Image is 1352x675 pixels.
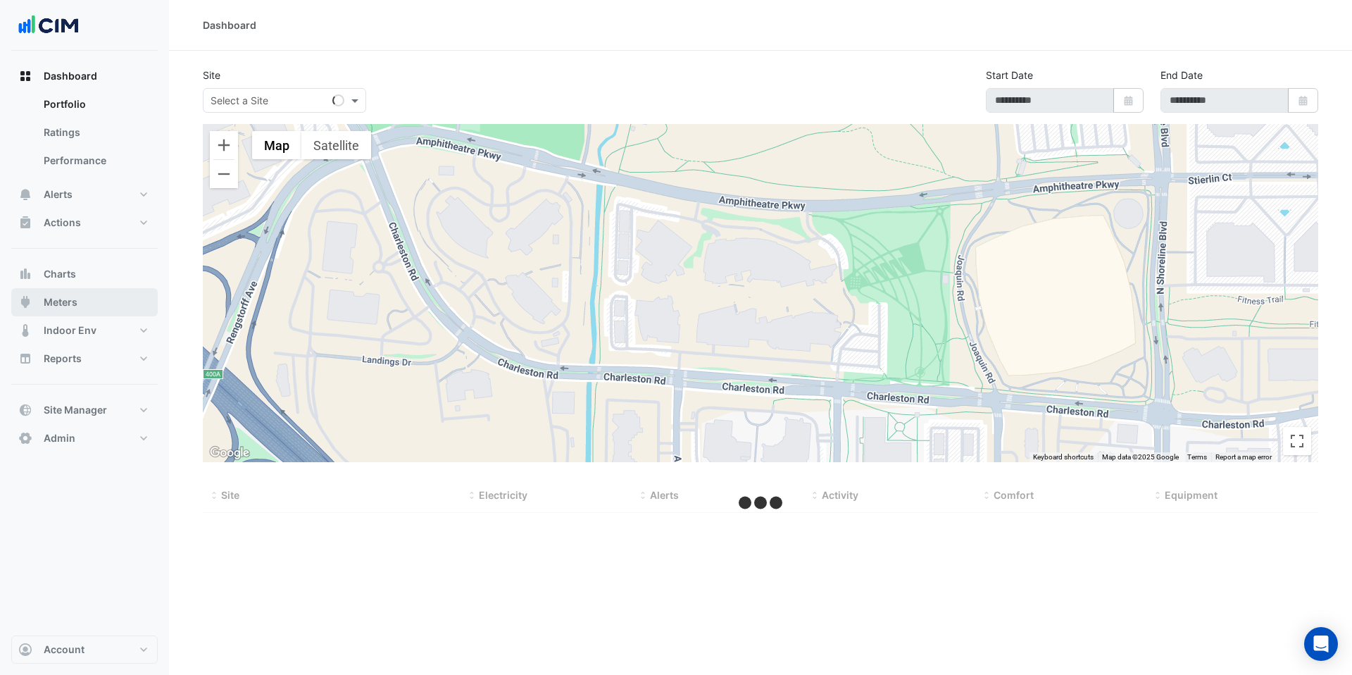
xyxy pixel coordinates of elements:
span: Site [221,489,239,501]
button: Indoor Env [11,316,158,345]
a: Report a map error [1215,453,1272,461]
a: Portfolio [32,90,158,118]
span: Site Manager [44,403,107,417]
app-icon: Site Manager [18,403,32,417]
div: Open Intercom Messenger [1304,627,1338,661]
span: Reports [44,352,82,366]
button: Meters [11,288,158,316]
span: Account [44,643,84,657]
a: Terms [1187,453,1207,461]
app-icon: Reports [18,352,32,366]
button: Keyboard shortcuts [1033,452,1094,462]
button: Alerts [11,180,158,209]
button: Actions [11,209,158,237]
span: Map data ©2025 Google [1102,453,1179,461]
label: Start Date [986,68,1033,82]
app-icon: Admin [18,431,32,445]
button: Show street map [252,131,301,159]
a: Performance [32,147,158,175]
span: Actions [44,216,81,230]
button: Account [11,636,158,664]
img: Company Logo [17,11,80,39]
app-icon: Indoor Env [18,323,32,337]
a: Ratings [32,118,158,147]
span: Equipment [1165,489,1218,501]
div: Dashboard [203,18,256,32]
div: Dashboard [11,90,158,180]
button: Toggle fullscreen view [1283,427,1311,455]
span: Meters [44,295,77,309]
button: Zoom in [210,131,238,159]
app-icon: Dashboard [18,69,32,83]
button: Show satellite imagery [301,131,371,159]
app-icon: Charts [18,267,32,281]
span: Electricity [479,489,527,501]
button: Site Manager [11,396,158,424]
label: End Date [1160,68,1203,82]
a: Open this area in Google Maps (opens a new window) [206,444,253,462]
button: Zoom out [210,160,238,188]
span: Alerts [650,489,679,501]
span: Alerts [44,187,73,202]
button: Reports [11,345,158,373]
span: Comfort [994,489,1034,501]
span: Charts [44,267,76,281]
span: Dashboard [44,69,97,83]
button: Dashboard [11,62,158,90]
label: Site [203,68,220,82]
button: Admin [11,424,158,452]
button: Charts [11,260,158,288]
span: Activity [822,489,858,501]
app-icon: Alerts [18,187,32,202]
img: Google [206,444,253,462]
span: Admin [44,431,75,445]
span: Indoor Env [44,323,96,337]
app-icon: Meters [18,295,32,309]
app-icon: Actions [18,216,32,230]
